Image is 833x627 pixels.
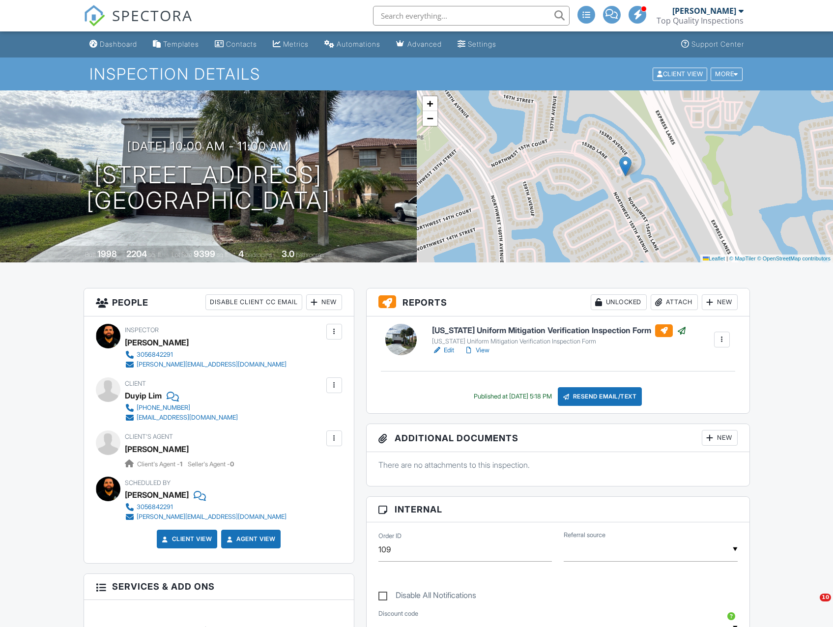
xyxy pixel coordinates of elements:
[672,6,736,16] div: [PERSON_NAME]
[269,35,313,54] a: Metrics
[149,35,203,54] a: Templates
[125,442,189,456] a: [PERSON_NAME]
[137,414,238,422] div: [EMAIL_ADDRESS][DOMAIN_NAME]
[126,249,147,259] div: 2204
[127,140,289,153] h3: [DATE] 10:00 am - 11:00 am
[283,40,309,48] div: Metrics
[564,531,605,540] label: Referral source
[125,388,162,403] div: Duyip Lim
[296,251,324,258] span: bathrooms
[464,345,489,355] a: View
[188,460,234,468] span: Seller's Agent -
[205,294,302,310] div: Disable Client CC Email
[100,40,137,48] div: Dashboard
[137,404,190,412] div: [PHONE_NUMBER]
[137,460,184,468] span: Client's Agent -
[619,156,632,176] img: Marker
[702,294,738,310] div: New
[225,534,275,544] a: Agent View
[211,35,261,54] a: Contacts
[89,65,743,83] h1: Inspection Details
[558,387,642,406] div: Resend Email/Text
[125,380,146,387] span: Client
[423,111,437,126] a: Zoom out
[84,5,105,27] img: The Best Home Inspection Software - Spectora
[367,288,749,316] h3: Reports
[125,502,287,512] a: 3056842291
[367,424,749,452] h3: Additional Documents
[125,413,238,423] a: [EMAIL_ADDRESS][DOMAIN_NAME]
[427,112,433,124] span: −
[306,294,342,310] div: New
[468,40,496,48] div: Settings
[84,288,354,316] h3: People
[125,487,189,502] div: [PERSON_NAME]
[230,460,234,468] strong: 0
[86,35,141,54] a: Dashboard
[454,35,500,54] a: Settings
[423,96,437,111] a: Zoom in
[432,345,454,355] a: Edit
[125,335,189,350] div: [PERSON_NAME]
[800,594,823,617] iframe: Intercom live chat
[112,5,193,26] span: SPECTORA
[163,40,199,48] div: Templates
[432,324,687,337] h6: [US_STATE] Uniform Mitigation Verification Inspection Form
[367,497,749,522] h3: Internal
[97,249,117,259] div: 1998
[729,256,756,261] a: © MapTiler
[125,360,287,370] a: [PERSON_NAME][EMAIL_ADDRESS][DOMAIN_NAME]
[86,162,330,214] h1: [STREET_ADDRESS] [GEOGRAPHIC_DATA]
[125,479,171,486] span: Scheduled By
[125,350,287,360] a: 3056842291
[392,35,446,54] a: Advanced
[657,16,744,26] div: Top Quality Inspections
[160,534,212,544] a: Client View
[757,256,831,261] a: © OpenStreetMap contributors
[125,403,238,413] a: [PHONE_NUMBER]
[711,67,743,81] div: More
[432,338,687,345] div: [US_STATE] Uniform Mitigation Verification Inspection Form
[474,393,552,400] div: Published at [DATE] 5:18 PM
[427,97,433,110] span: +
[820,594,831,601] span: 10
[691,40,744,48] div: Support Center
[703,256,725,261] a: Leaflet
[125,433,173,440] span: Client's Agent
[282,249,294,259] div: 3.0
[591,294,647,310] div: Unlocked
[378,532,402,541] label: Order ID
[702,430,738,446] div: New
[238,249,244,259] div: 4
[378,591,476,603] label: Disable All Notifications
[378,609,418,618] label: Discount code
[432,324,687,346] a: [US_STATE] Uniform Mitigation Verification Inspection Form [US_STATE] Uniform Mitigation Verifica...
[172,251,192,258] span: Lot Size
[180,460,182,468] strong: 1
[84,574,354,599] h3: Services & Add ons
[407,40,442,48] div: Advanced
[726,256,728,261] span: |
[373,6,570,26] input: Search everything...
[653,67,707,81] div: Client View
[226,40,257,48] div: Contacts
[652,70,710,77] a: Client View
[194,249,215,259] div: 9399
[217,251,229,258] span: sq.ft.
[378,459,738,470] p: There are no attachments to this inspection.
[245,251,272,258] span: bedrooms
[84,13,193,34] a: SPECTORA
[125,326,159,334] span: Inspector
[85,251,96,258] span: Built
[651,294,698,310] div: Attach
[677,35,748,54] a: Support Center
[137,503,173,511] div: 3056842291
[137,513,287,521] div: [PERSON_NAME][EMAIL_ADDRESS][DOMAIN_NAME]
[137,361,287,369] div: [PERSON_NAME][EMAIL_ADDRESS][DOMAIN_NAME]
[125,512,287,522] a: [PERSON_NAME][EMAIL_ADDRESS][DOMAIN_NAME]
[137,351,173,359] div: 3056842291
[337,40,380,48] div: Automations
[320,35,384,54] a: Automations (Basic)
[148,251,162,258] span: sq. ft.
